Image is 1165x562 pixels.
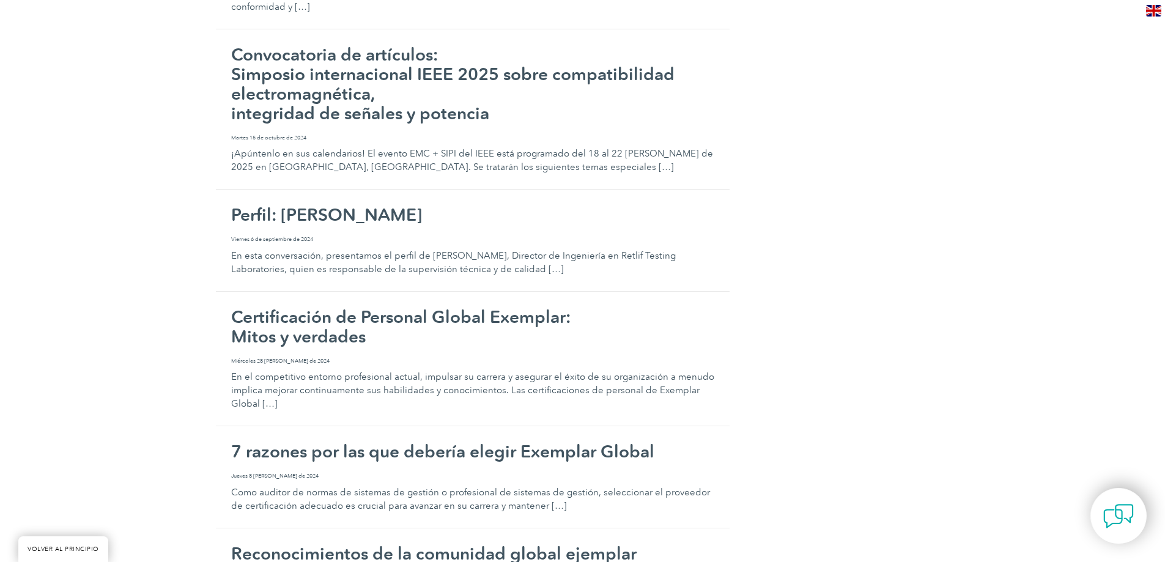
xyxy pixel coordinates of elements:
[1146,5,1161,17] img: en
[231,134,306,141] font: Martes 15 de octubre de 2024
[216,292,730,427] a: Certificación de Personal Global Exemplar:Mitos y verdades Miércoles 28 [PERSON_NAME] de 2024 En ...
[1103,501,1134,531] img: contact-chat.png
[231,487,710,511] font: Como auditor de normas de sistemas de gestión o profesional de sistemas de gestión, seleccionar e...
[231,64,675,104] font: Simposio internacional IEEE 2025 sobre compatibilidad electromagnética,
[231,306,571,327] font: Certificación de Personal Global Exemplar:
[231,371,714,409] font: En el competitivo entorno profesional actual, impulsar su carrera y asegurar el éxito de su organ...
[231,250,676,275] font: En esta conversación, presentamos el perfil de [PERSON_NAME], Director de Ingeniería en Retlif Te...
[28,545,99,553] font: VOLVER AL PRINCIPIO
[18,536,108,562] a: VOLVER AL PRINCIPIO
[231,44,438,65] font: Convocatoria de artículos:
[231,472,319,479] font: Jueves 8 [PERSON_NAME] de 2024
[231,441,654,462] font: 7 razones por las que debería elegir Exemplar Global
[231,235,313,242] font: Viernes 6 de septiembre de 2024
[216,190,730,292] a: Perfil: [PERSON_NAME] Viernes 6 de septiembre de 2024 En esta conversación, presentamos el perfil...
[216,29,730,190] a: Convocatoria de artículos:Simposio internacional IEEE 2025 sobre compatibilidad electromagnética,...
[231,148,713,172] font: ¡Apúntenlo en sus calendarios! El evento EMC + SIPI del IEEE está programado del 18 al 22 [PERSON...
[231,326,366,347] font: Mitos y verdades
[216,426,730,528] a: 7 razones por las que debería elegir Exemplar Global Jueves 8 [PERSON_NAME] de 2024 Como auditor ...
[231,357,330,364] font: Miércoles 28 [PERSON_NAME] de 2024
[231,103,489,124] font: integridad de señales y potencia
[231,204,422,225] font: Perfil: [PERSON_NAME]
